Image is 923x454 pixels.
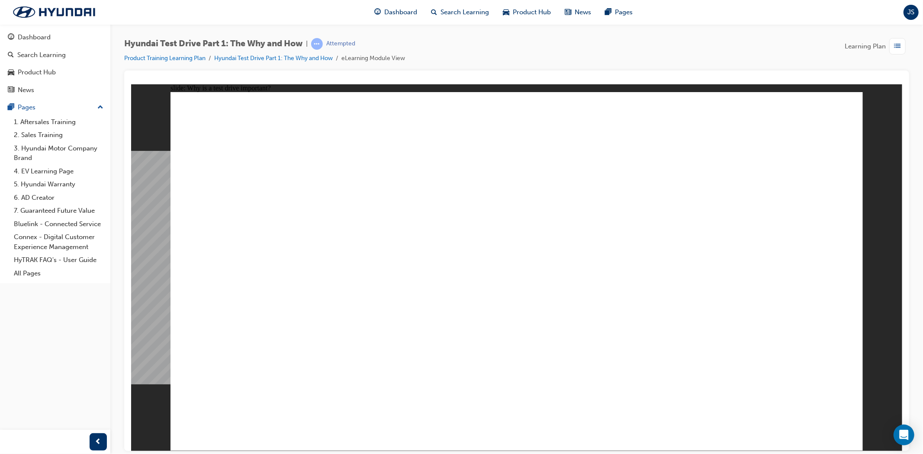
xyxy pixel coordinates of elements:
[8,69,14,77] span: car-icon
[3,99,107,115] button: Pages
[3,82,107,98] a: News
[3,64,107,80] a: Product Hub
[575,7,592,17] span: News
[441,7,489,17] span: Search Learning
[894,41,901,52] span: list-icon
[385,7,418,17] span: Dashboard
[10,204,107,217] a: 7. Guaranteed Future Value
[4,3,104,21] img: Trak
[904,5,919,20] button: JS
[17,50,66,60] div: Search Learning
[605,7,612,18] span: pages-icon
[214,54,333,62] a: Hyundai Test Drive Part 1: The Why and How
[10,178,107,191] a: 5. Hyundai Warranty
[311,38,323,50] span: learningRecordVerb_ATTEMPT-icon
[8,104,14,112] span: pages-icon
[306,39,308,49] span: |
[845,38,909,54] button: Learning Plan
[18,32,51,42] div: Dashboard
[18,85,34,95] div: News
[513,7,551,17] span: Product Hub
[10,165,107,178] a: 4. EV Learning Page
[97,102,103,113] span: up-icon
[3,47,107,63] a: Search Learning
[326,40,355,48] div: Attempted
[3,29,107,45] a: Dashboard
[124,54,206,62] a: Product Training Learning Plan
[341,54,405,64] li: eLearning Module View
[10,217,107,231] a: Bluelink - Connected Service
[10,128,107,142] a: 2. Sales Training
[431,7,437,18] span: search-icon
[496,3,558,21] a: car-iconProduct Hub
[615,7,633,17] span: Pages
[425,3,496,21] a: search-iconSearch Learning
[908,7,915,17] span: JS
[894,425,914,445] div: Open Intercom Messenger
[375,7,381,18] span: guage-icon
[368,3,425,21] a: guage-iconDashboard
[565,7,572,18] span: news-icon
[10,142,107,165] a: 3. Hyundai Motor Company Brand
[95,437,102,448] span: prev-icon
[18,102,35,112] div: Pages
[10,253,107,267] a: HyTRAK FAQ's - User Guide
[3,28,107,99] button: DashboardSearch LearningProduct HubNews
[10,115,107,129] a: 1. Aftersales Training
[558,3,598,21] a: news-iconNews
[8,86,14,94] span: news-icon
[18,67,56,77] div: Product Hub
[124,39,302,49] span: Hyundai Test Drive Part 1: The Why and How
[10,191,107,205] a: 6. AD Creator
[8,34,14,42] span: guage-icon
[10,230,107,253] a: Connex - Digital Customer Experience Management
[503,7,510,18] span: car-icon
[598,3,640,21] a: pages-iconPages
[8,51,14,59] span: search-icon
[845,42,886,51] span: Learning Plan
[10,267,107,280] a: All Pages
